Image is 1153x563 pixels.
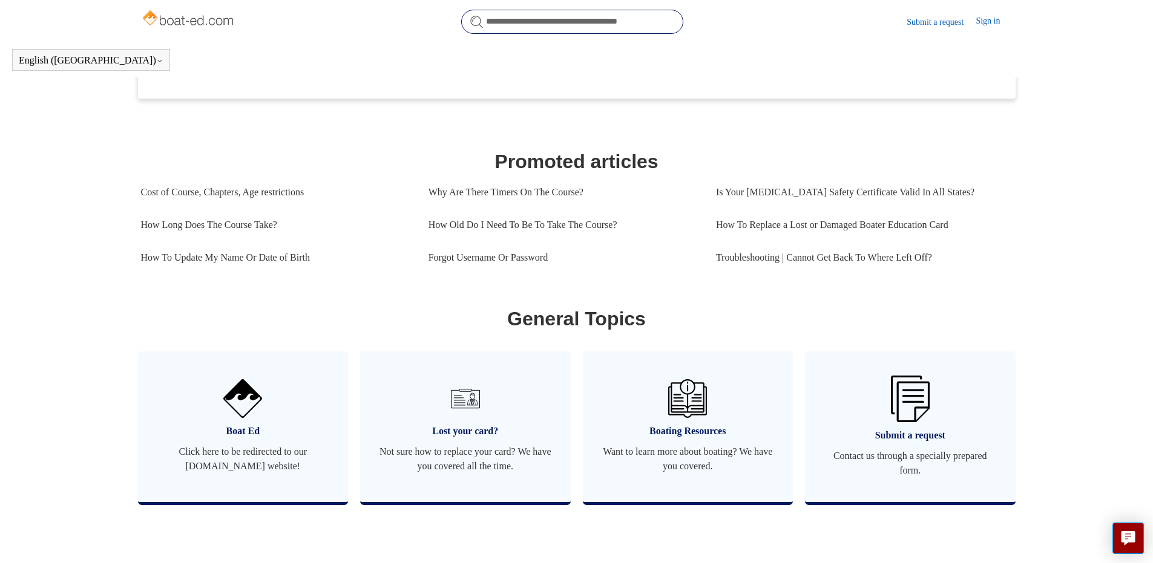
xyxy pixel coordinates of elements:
input: Search [461,10,683,34]
a: How To Replace a Lost or Damaged Boater Education Card [716,209,1004,241]
span: Want to learn more about boating? We have you covered. [601,444,775,474]
span: Boating Resources [601,424,775,438]
a: Forgot Username Or Password [429,241,698,274]
span: Lost your card? [378,424,553,438]
h1: General Topics [141,304,1013,333]
a: Lost your card? Not sure how to replace your card? We have you covered all the time. [360,351,571,502]
a: Cost of Course, Chapters, Age restrictions [141,176,410,209]
a: How Old Do I Need To Be To Take The Course? [429,209,698,241]
span: Submit a request [823,428,997,443]
img: 01HZPCYW3NK71669VZTW7XY4G9 [891,376,930,422]
a: Why Are There Timers On The Course? [429,176,698,209]
a: Boating Resources Want to learn more about boating? We have you covered. [583,351,793,502]
a: Sign in [976,15,1012,29]
a: How To Update My Name Or Date of Birth [141,241,410,274]
img: 01HZPCYVT14CG9T703FEE4SFXC [446,379,485,418]
img: Boat-Ed Help Center home page [141,7,237,31]
a: How Long Does The Course Take? [141,209,410,241]
img: 01HZPCYVNCVF44JPJQE4DN11EA [223,379,262,418]
span: Boat Ed [156,424,330,438]
span: Not sure how to replace your card? We have you covered all the time. [378,444,553,474]
a: Submit a request Contact us through a specially prepared form. [805,351,1016,502]
a: Submit a request [907,16,976,28]
button: Live chat [1112,522,1144,554]
a: Boat Ed Click here to be redirected to our [DOMAIN_NAME] website! [138,351,349,502]
h1: Promoted articles [141,147,1013,176]
span: Click here to be redirected to our [DOMAIN_NAME] website! [156,444,330,474]
span: Contact us through a specially prepared form. [823,449,997,478]
a: Troubleshooting | Cannot Get Back To Where Left Off? [716,241,1004,274]
button: English ([GEOGRAPHIC_DATA]) [19,55,163,66]
img: 01HZPCYVZMCNPYXCC0DPA2R54M [668,379,707,418]
a: Is Your [MEDICAL_DATA] Safety Certificate Valid In All States? [716,176,1004,209]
